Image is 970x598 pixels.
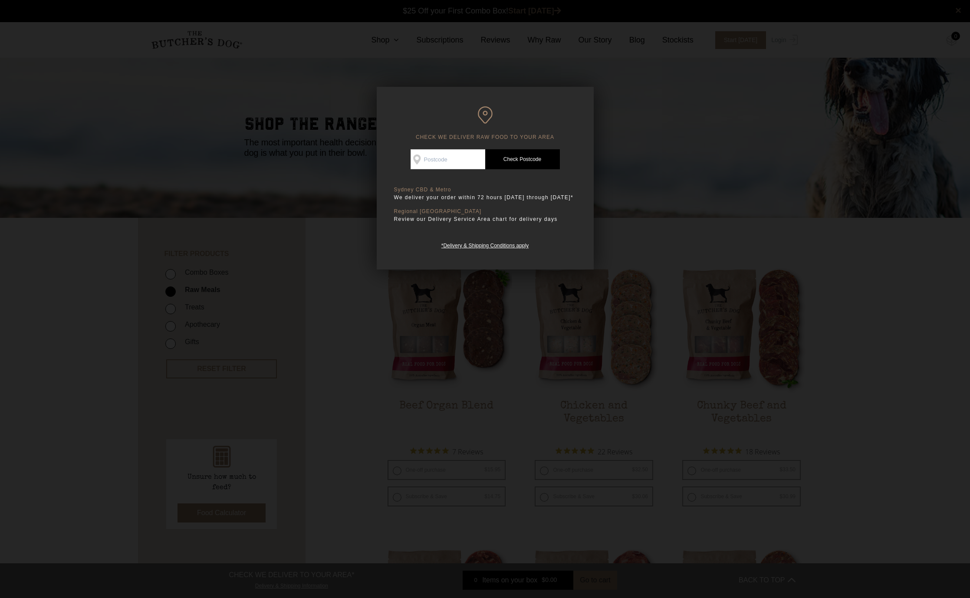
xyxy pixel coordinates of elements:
[394,208,576,215] p: Regional [GEOGRAPHIC_DATA]
[411,149,485,169] input: Postcode
[394,215,576,223] p: Review our Delivery Service Area chart for delivery days
[394,187,576,193] p: Sydney CBD & Metro
[394,106,576,141] h6: CHECK WE DELIVER RAW FOOD TO YOUR AREA
[394,193,576,202] p: We deliver your order within 72 hours [DATE] through [DATE]*
[441,240,529,249] a: *Delivery & Shipping Conditions apply
[485,149,560,169] a: Check Postcode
